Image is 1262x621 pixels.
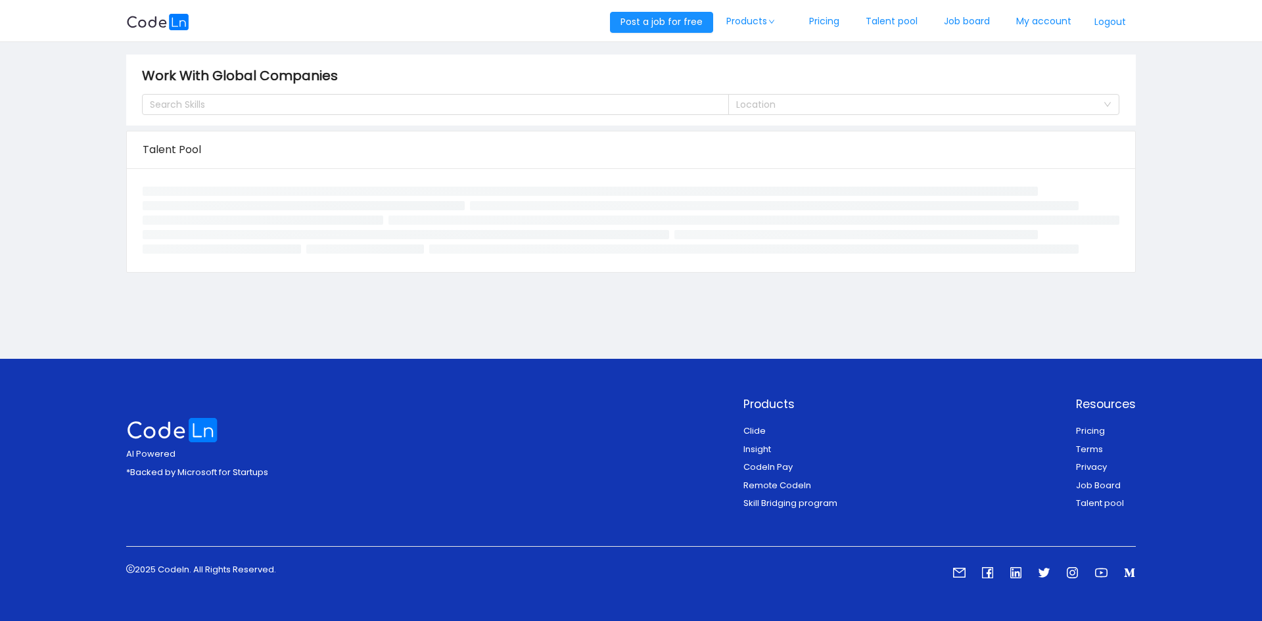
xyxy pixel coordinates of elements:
[743,396,837,413] p: Products
[1076,425,1105,437] a: Pricing
[150,98,709,111] div: Search Skills
[743,425,766,437] a: Clide
[1066,568,1079,580] a: icon: instagram
[981,568,994,580] a: icon: facebook
[743,479,811,492] a: Remote Codeln
[953,568,966,580] a: icon: mail
[126,466,268,479] p: *Backed by Microsoft for Startups
[1038,566,1050,579] i: icon: twitter
[1123,568,1136,580] a: icon: medium
[1066,566,1079,579] i: icon: instagram
[1076,396,1136,413] p: Resources
[1123,566,1136,579] i: icon: medium
[1010,566,1022,579] i: icon: linkedin
[126,448,175,460] span: AI Powered
[1010,568,1022,580] a: icon: linkedin
[126,14,189,30] img: logobg.f302741d.svg
[743,443,771,455] a: Insight
[981,566,994,579] i: icon: facebook
[736,98,1097,111] div: Location
[610,12,713,33] button: Post a job for free
[1085,12,1136,33] button: Logout
[953,566,966,579] i: icon: mail
[1095,566,1108,579] i: icon: youtube
[768,18,776,25] i: icon: down
[610,15,713,28] a: Post a job for free
[1095,568,1108,580] a: icon: youtube
[126,418,218,442] img: logo
[1104,101,1111,110] i: icon: down
[743,497,837,509] a: Skill Bridging program
[126,563,276,576] p: 2025 Codeln. All Rights Reserved.
[142,65,346,86] span: Work With Global Companies
[743,461,793,473] a: Codeln Pay
[126,564,135,573] i: icon: copyright
[1076,497,1124,509] a: Talent pool
[1038,568,1050,580] a: icon: twitter
[1076,443,1103,455] a: Terms
[1076,461,1107,473] a: Privacy
[1076,479,1121,492] a: Job Board
[143,131,1119,168] div: Talent Pool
